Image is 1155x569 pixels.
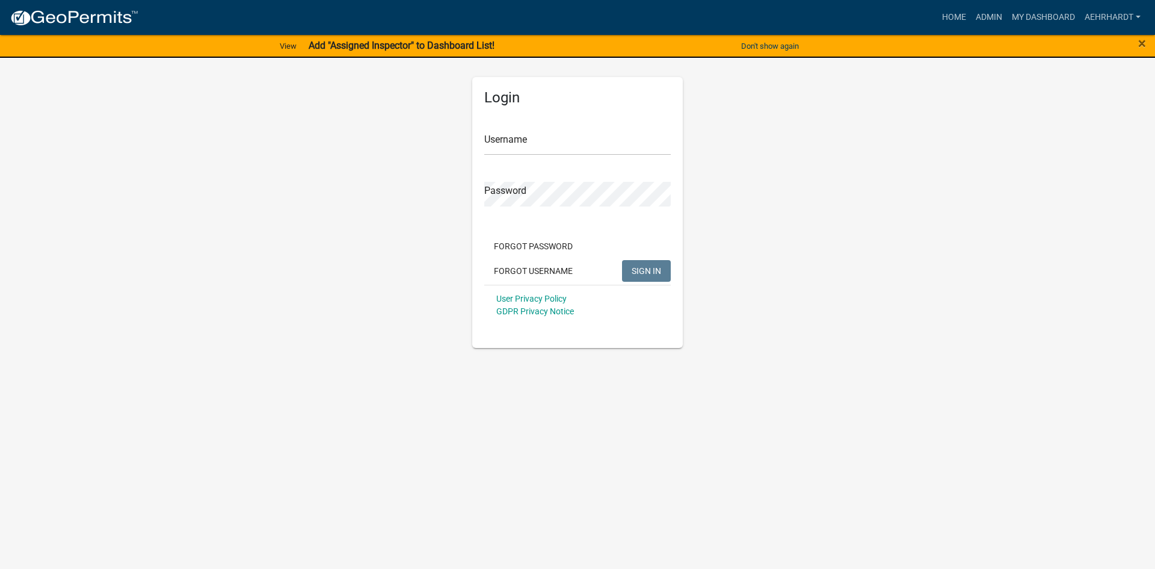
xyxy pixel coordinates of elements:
[736,36,804,56] button: Don't show again
[484,89,671,107] h5: Login
[309,40,494,51] strong: Add "Assigned Inspector" to Dashboard List!
[622,260,671,282] button: SIGN IN
[1138,36,1146,51] button: Close
[1138,35,1146,52] span: ×
[484,260,582,282] button: Forgot Username
[275,36,301,56] a: View
[1007,6,1080,29] a: My Dashboard
[484,235,582,257] button: Forgot Password
[937,6,971,29] a: Home
[1080,6,1145,29] a: aehrhardt
[496,294,567,303] a: User Privacy Policy
[971,6,1007,29] a: Admin
[632,266,661,275] span: SIGN IN
[496,306,574,316] a: GDPR Privacy Notice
